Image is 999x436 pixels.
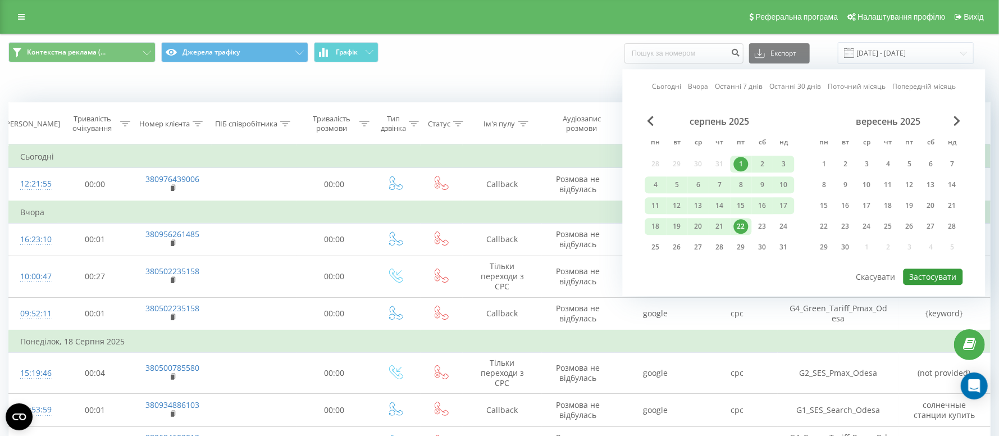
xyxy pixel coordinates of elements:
div: вт 23 вер 2025 р. [835,218,856,235]
td: солнечные станции купить [899,394,990,426]
td: google [614,168,696,201]
div: пн 22 вер 2025 р. [814,218,835,235]
td: Вчора [9,201,991,224]
div: 1 [817,157,832,171]
td: google [614,352,696,394]
td: Сьогодні [9,146,991,168]
a: 380502235158 [145,266,199,276]
div: нд 31 серп 2025 р. [773,239,795,256]
div: ср 20 серп 2025 р. [688,218,709,235]
a: Попередній місяць [892,81,956,92]
td: cpc [696,297,778,330]
div: 09:53:59 [20,399,46,421]
div: чт 4 вер 2025 р. [878,156,899,172]
button: Графік [314,42,378,62]
div: 2 [755,157,770,171]
div: нд 21 вер 2025 р. [942,197,963,214]
div: вт 16 вер 2025 р. [835,197,856,214]
div: сб 27 вер 2025 р. [920,218,942,235]
div: нд 14 вер 2025 р. [942,176,963,193]
abbr: вівторок [669,135,686,152]
td: {keyword} [899,297,990,330]
div: 30 [838,240,853,255]
span: Розмова не відбулась [556,303,600,324]
div: 15 [734,198,749,213]
td: G4_Green_Tariff_Pmax_Odesa [778,297,899,330]
div: пн 11 серп 2025 р. [645,197,667,214]
a: Останні 7 днів [715,81,763,92]
div: 10 [860,178,874,192]
abbr: неділя [944,135,961,152]
div: чт 14 серп 2025 р. [709,197,731,214]
div: сб 2 серп 2025 р. [752,156,773,172]
span: Next Month [954,116,961,126]
td: 00:04 [57,352,133,394]
div: ср 3 вер 2025 р. [856,156,878,172]
div: ср 17 вер 2025 р. [856,197,878,214]
div: вересень 2025 [814,116,963,127]
div: 4 [881,157,896,171]
abbr: четвер [711,135,728,152]
td: google [614,256,696,297]
a: Сьогодні [652,81,681,92]
div: вт 19 серп 2025 р. [667,218,688,235]
div: нд 3 серп 2025 р. [773,156,795,172]
span: Контекстна реклама (... [27,48,106,57]
abbr: вівторок [837,135,854,152]
a: Вчора [688,81,708,92]
div: сб 13 вер 2025 р. [920,176,942,193]
td: 00:01 [57,297,133,330]
div: 17 [777,198,791,213]
div: 17 [860,198,874,213]
div: 19 [902,198,917,213]
div: вт 30 вер 2025 р. [835,239,856,256]
div: пт 5 вер 2025 р. [899,156,920,172]
div: нд 17 серп 2025 р. [773,197,795,214]
div: пн 15 вер 2025 р. [814,197,835,214]
div: сб 9 серп 2025 р. [752,176,773,193]
div: 27 [924,219,938,234]
span: Розмова не відбулась [556,266,600,287]
div: 30 [755,240,770,255]
button: Експорт [749,43,810,63]
div: 8 [734,178,749,192]
td: 00:00 [296,352,372,394]
div: 9 [838,178,853,192]
div: 13 [924,178,938,192]
div: пт 15 серп 2025 р. [731,197,752,214]
button: Open CMP widget [6,403,33,430]
div: ср 13 серп 2025 р. [688,197,709,214]
div: пн 25 серп 2025 р. [645,239,667,256]
div: чт 28 серп 2025 р. [709,239,731,256]
td: google [614,394,696,426]
div: чт 18 вер 2025 р. [878,197,899,214]
td: 00:00 [296,297,372,330]
div: вт 12 серп 2025 р. [667,197,688,214]
div: 18 [649,219,663,234]
td: G2_SES_Pmax_Odesa [778,352,899,394]
div: пт 12 вер 2025 р. [899,176,920,193]
div: серпень 2025 [645,116,795,127]
abbr: понеділок [816,135,833,152]
div: сб 30 серп 2025 р. [752,239,773,256]
div: сб 6 вер 2025 р. [920,156,942,172]
div: чт 11 вер 2025 р. [878,176,899,193]
div: 5 [902,157,917,171]
td: cpc [696,394,778,426]
div: нд 24 серп 2025 р. [773,218,795,235]
div: 9 [755,178,770,192]
div: ср 27 серп 2025 р. [688,239,709,256]
td: Тільки переходи з CPC [463,256,541,297]
div: чт 25 вер 2025 р. [878,218,899,235]
div: нд 28 вер 2025 р. [942,218,963,235]
td: 00:00 [296,394,372,426]
div: 5 [670,178,685,192]
div: чт 21 серп 2025 р. [709,218,731,235]
div: ПІБ співробітника [215,119,277,129]
div: 15 [817,198,832,213]
div: 7 [713,178,727,192]
a: 380500785580 [145,362,199,373]
span: Вихід [964,12,984,21]
div: пт 1 серп 2025 р. [731,156,752,172]
div: пн 4 серп 2025 р. [645,176,667,193]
